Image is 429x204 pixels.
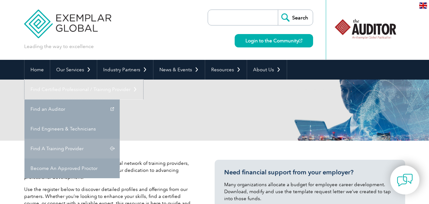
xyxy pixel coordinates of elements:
[299,39,302,42] img: open_square.png
[24,43,94,50] p: Leading the way to excellence
[419,3,427,9] img: en
[50,60,97,80] a: Our Services
[247,60,287,80] a: About Us
[24,80,143,99] a: Find Certified Professional / Training Provider
[397,172,413,188] img: contact-chat.png
[224,181,396,202] p: Many organizations allocate a budget for employee career development. Download, modify and use th...
[278,10,313,25] input: Search
[24,158,120,178] a: Become An Approved Proctor
[97,60,153,80] a: Industry Partners
[24,139,120,158] a: Find A Training Provider
[205,60,247,80] a: Resources
[24,119,120,139] a: Find Engineers & Technicians
[24,160,196,181] p: Exemplar Global proudly works with a global network of training providers, consultants, and organ...
[153,60,205,80] a: News & Events
[235,34,313,47] a: Login to the Community
[24,60,50,80] a: Home
[24,99,120,119] a: Find an Auditor
[24,105,291,115] h2: Client Register
[224,168,396,176] h3: Need financial support from your employer?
